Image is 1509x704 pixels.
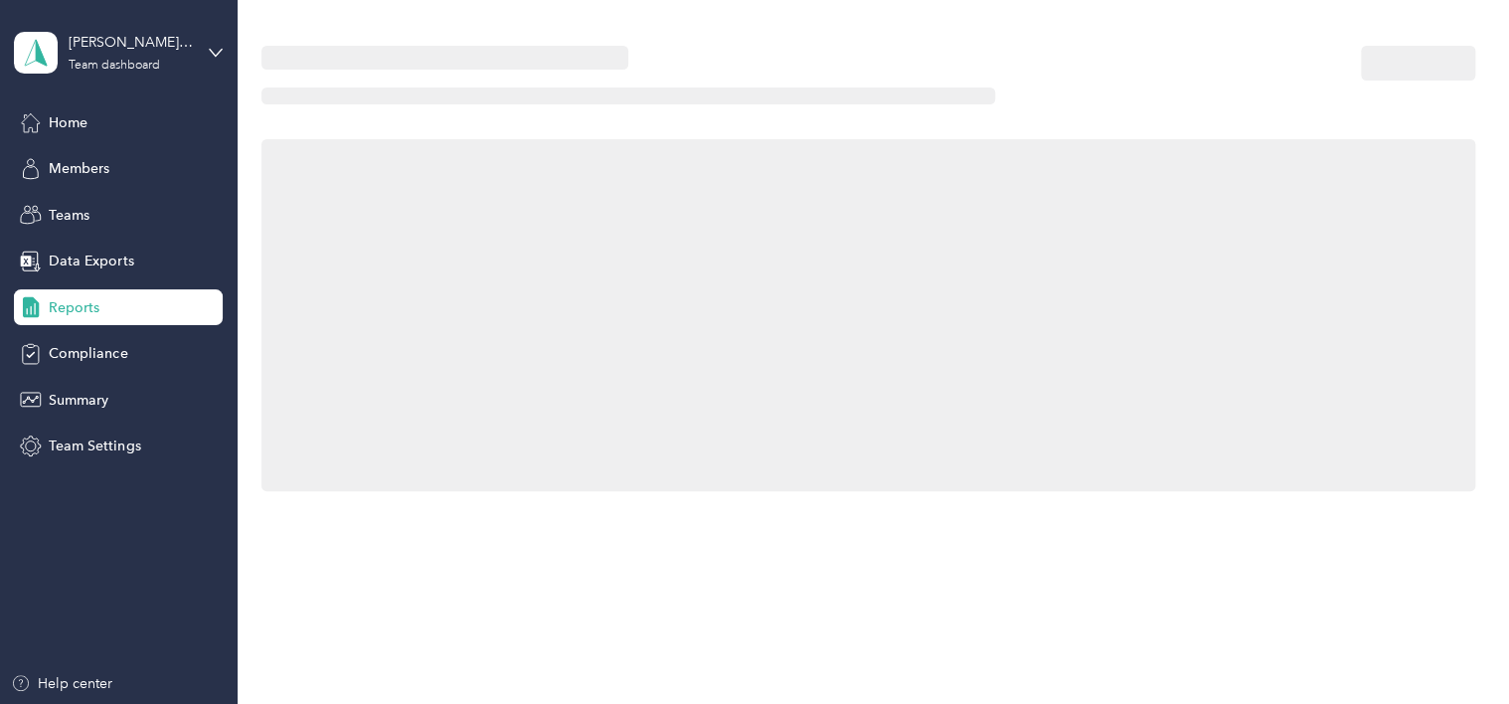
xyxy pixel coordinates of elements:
[49,112,87,133] span: Home
[69,32,193,53] div: [PERSON_NAME] Team
[49,251,133,271] span: Data Exports
[49,436,140,456] span: Team Settings
[49,205,89,226] span: Teams
[49,390,108,411] span: Summary
[49,158,109,179] span: Members
[11,673,112,694] button: Help center
[49,297,99,318] span: Reports
[1398,593,1509,704] iframe: Everlance-gr Chat Button Frame
[49,343,127,364] span: Compliance
[69,60,160,72] div: Team dashboard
